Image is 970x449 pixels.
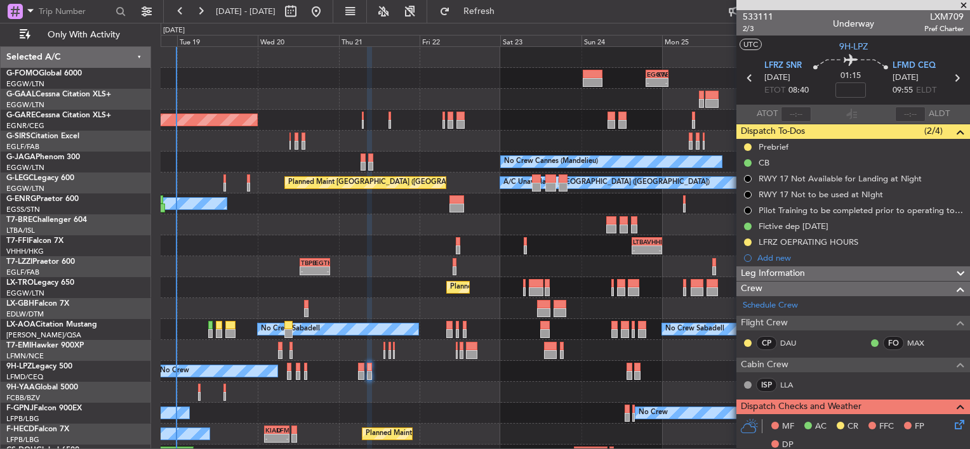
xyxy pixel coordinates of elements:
span: T7-LZZI [6,258,32,266]
div: Sat 23 [500,35,581,46]
div: Pilot Training to be completed prior to operating to LFMD [759,205,964,216]
a: EGLF/FAB [6,268,39,277]
a: MAX [907,337,936,349]
span: 533111 [743,10,773,23]
span: LX-GBH [6,300,34,308]
span: G-FOMO [6,70,39,77]
span: F-GPNJ [6,405,34,412]
a: G-FOMOGlobal 6000 [6,70,82,77]
div: No Crew Sabadell [665,320,724,339]
a: EGGW/LTN [6,100,44,110]
span: F-HECD [6,426,34,433]
span: G-GARE [6,112,36,119]
div: - [315,267,329,275]
a: G-SIRSCitation Excel [6,133,79,140]
a: T7-LZZIPraetor 600 [6,258,75,266]
div: VHHH [647,238,661,245]
div: CP [756,336,777,350]
div: Add new [757,252,964,263]
div: Wed 20 [258,35,338,46]
div: CB [759,157,769,168]
a: G-LEGCLegacy 600 [6,174,74,182]
span: ALDT [929,108,950,120]
span: G-GAAL [6,91,36,98]
div: A/C Unavailable [GEOGRAPHIC_DATA] ([GEOGRAPHIC_DATA]) [503,173,710,192]
div: [DATE] [163,25,185,36]
div: Underway [833,17,874,30]
a: LFMD/CEQ [6,372,43,382]
span: CR [847,420,858,433]
div: - [301,267,315,275]
a: LLA [780,379,809,391]
span: G-ENRG [6,195,36,203]
span: 9H-YAA [6,384,35,391]
span: G-LEGC [6,174,34,182]
div: Fictive dep [DATE] [759,221,828,231]
button: Refresh [434,1,510,22]
div: Planned Maint [GEOGRAPHIC_DATA] ([GEOGRAPHIC_DATA]) [450,278,650,297]
a: G-JAGAPhenom 300 [6,153,80,161]
span: ATOT [757,108,778,120]
span: Flight Crew [741,316,788,330]
a: LTBA/ISL [6,226,35,235]
div: Planned Maint [GEOGRAPHIC_DATA] ([GEOGRAPHIC_DATA]) [288,173,488,192]
div: RWY 17 Not to be used at NIght [759,189,883,200]
a: [PERSON_NAME]/QSA [6,330,81,340]
a: T7-EMIHawker 900XP [6,342,84,349]
span: FP [915,420,924,433]
span: Crew [741,282,762,296]
span: ELDT [916,84,936,97]
a: LFMN/NCE [6,351,44,361]
div: Mon 25 [662,35,743,46]
div: KIAD [265,426,277,434]
div: EGTK [315,259,329,266]
a: FCBB/BZV [6,393,40,403]
span: LFRZ SNR [764,60,802,72]
div: No Crew [639,403,668,422]
span: G-JAGA [6,153,36,161]
span: T7-EMI [6,342,31,349]
div: FO [883,336,904,350]
a: G-GARECessna Citation XLS+ [6,112,111,119]
span: LX-TRO [6,279,34,287]
input: Trip Number [39,2,112,21]
a: 9H-YAAGlobal 5000 [6,384,78,391]
a: T7-FFIFalcon 7X [6,237,63,245]
div: - [277,434,288,442]
span: Pref Charter [924,23,964,34]
span: [DATE] - [DATE] [216,6,276,17]
a: LFPB/LBG [6,414,39,424]
a: Schedule Crew [743,299,798,312]
span: 2/3 [743,23,773,34]
span: T7-FFI [6,237,29,245]
span: LX-AOA [6,321,36,329]
span: [DATE] [893,72,919,84]
div: - [265,434,277,442]
div: - [647,246,661,254]
div: LFMN [277,426,288,434]
span: Refresh [453,7,506,16]
button: Only With Activity [14,25,138,45]
span: 9H-LPZ [839,40,868,53]
div: Tue 19 [177,35,258,46]
a: EGGW/LTN [6,289,44,298]
div: - [657,79,667,86]
div: TBPB [301,259,315,266]
a: T7-BREChallenger 604 [6,216,87,224]
span: ETOT [764,84,785,97]
a: 9H-LPZLegacy 500 [6,363,72,370]
span: T7-BRE [6,216,32,224]
a: EDLW/DTM [6,309,44,319]
a: LX-AOACitation Mustang [6,321,97,329]
div: No Crew Cannes (Mandelieu) [504,152,598,171]
span: Dispatch Checks and Weather [741,400,861,414]
a: LFPB/LBG [6,435,39,445]
span: 01:15 [840,70,861,82]
div: LFRZ OEPRATING HOURS [759,237,858,247]
a: LX-TROLegacy 650 [6,279,74,287]
span: FFC [879,420,894,433]
a: G-ENRGPraetor 600 [6,195,79,203]
a: G-GAALCessna Citation XLS+ [6,91,111,98]
a: EGNR/CEG [6,121,44,131]
span: LFMD CEQ [893,60,936,72]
